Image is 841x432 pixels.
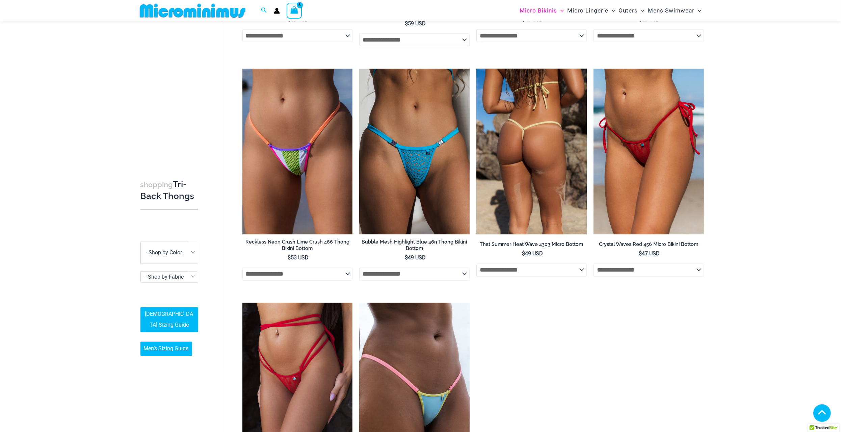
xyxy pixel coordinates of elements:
[141,242,198,263] span: - Shop by Color
[638,2,645,19] span: Menu Toggle
[476,69,587,234] a: That Summer Heat Wave Micro Bottom 01That Summer Heat Wave Micro Bottom 02That Summer Heat Wave M...
[288,255,309,261] bdi: 53 USD
[639,251,642,257] span: $
[242,69,353,234] a: Reckless Neon Crush Lime Crush 466 ThongReckless Neon Crush Lime Crush 466 Thong 01Reckless Neon ...
[141,272,198,282] span: - Shop by Fabric
[242,69,353,234] img: Reckless Neon Crush Lime Crush 466 Thong
[146,274,184,280] span: - Shop by Fabric
[617,2,646,19] a: OutersMenu ToggleMenu Toggle
[476,242,587,248] h2: That Summer Heat Wave 4303 Micro Bottom
[567,2,608,19] span: Micro Lingerie
[522,251,543,257] bdi: 49 USD
[140,271,198,282] span: - Shop by Fabric
[639,251,660,257] bdi: 47 USD
[619,2,638,19] span: Outers
[694,2,701,19] span: Menu Toggle
[261,6,267,15] a: Search icon link
[288,255,291,261] span: $
[594,69,704,234] a: Crystal Waves 456 Bottom 02Crystal Waves 456 Bottom 01Crystal Waves 456 Bottom 01
[146,250,182,256] span: - Shop by Color
[405,255,408,261] span: $
[520,2,557,19] span: Micro Bikinis
[140,342,192,356] a: Men’s Sizing Guide
[476,69,587,234] img: That Summer Heat Wave Micro Bottom 02
[274,8,280,14] a: Account icon link
[517,1,704,20] nav: Site Navigation
[608,2,615,19] span: Menu Toggle
[287,3,302,18] a: View Shopping Cart, 6 items
[140,23,201,158] iframe: TrustedSite Certified
[518,2,566,19] a: Micro BikinisMenu ToggleMenu Toggle
[594,242,704,250] a: Crystal Waves Red 456 Micro Bikini Bottom
[648,2,694,19] span: Mens Swimwear
[566,2,617,19] a: Micro LingerieMenu ToggleMenu Toggle
[522,251,525,257] span: $
[242,239,353,252] h2: Reckless Neon Crush Lime Crush 466 Thong Bikini Bottom
[140,180,173,189] span: shopping
[557,2,564,19] span: Menu Toggle
[359,239,470,254] a: Bubble Mesh Highlight Blue 469 Thong Bikini Bottom
[140,307,198,332] a: [DEMOGRAPHIC_DATA] Sizing Guide
[359,239,470,252] h2: Bubble Mesh Highlight Blue 469 Thong Bikini Bottom
[594,242,704,248] h2: Crystal Waves Red 456 Micro Bikini Bottom
[140,179,198,202] h3: Tri-Back Thongs
[359,69,470,234] a: Bubble Mesh Highlight Blue 469 Thong 01Bubble Mesh Highlight Blue 469 Thong 02Bubble Mesh Highlig...
[646,2,703,19] a: Mens SwimwearMenu ToggleMenu Toggle
[405,255,426,261] bdi: 49 USD
[405,20,426,27] bdi: 59 USD
[137,3,248,18] img: MM SHOP LOGO FLAT
[594,69,704,234] img: Crystal Waves 456 Bottom 02
[140,242,198,264] span: - Shop by Color
[359,69,470,234] img: Bubble Mesh Highlight Blue 469 Thong 01
[242,239,353,254] a: Reckless Neon Crush Lime Crush 466 Thong Bikini Bottom
[405,20,408,27] span: $
[476,242,587,250] a: That Summer Heat Wave 4303 Micro Bottom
